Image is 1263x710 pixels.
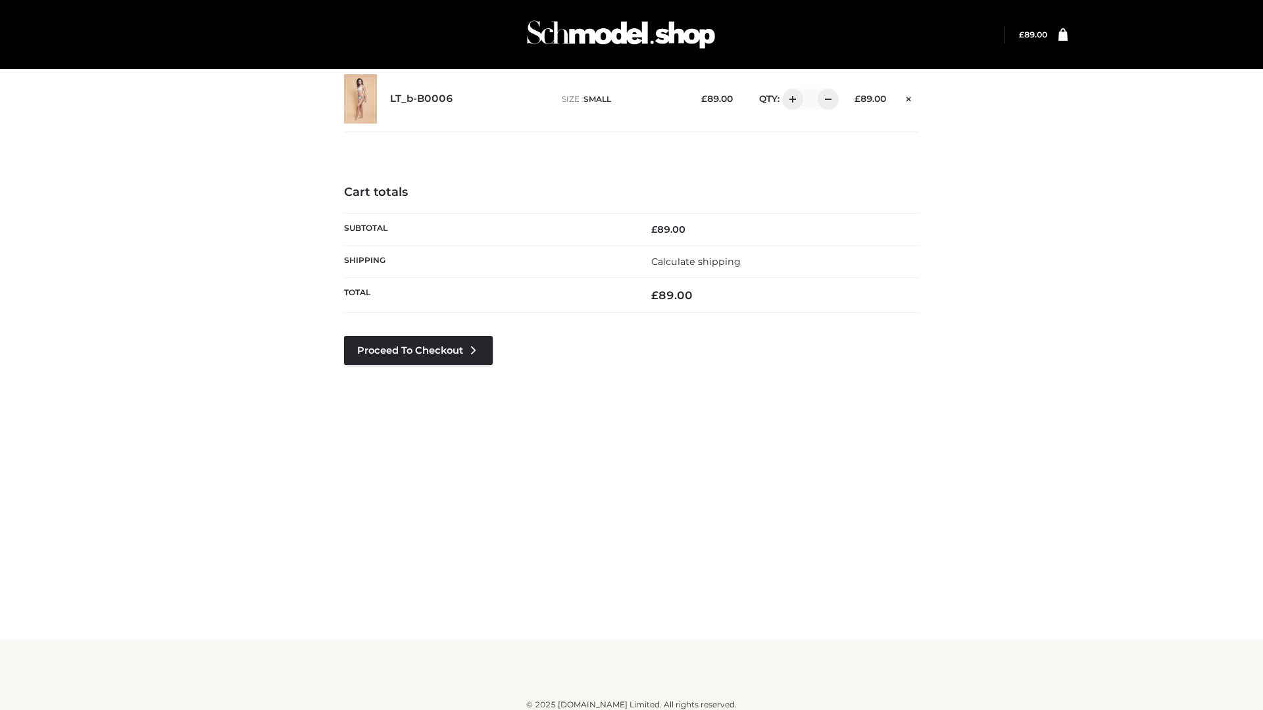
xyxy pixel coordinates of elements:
th: Total [344,278,631,313]
a: Calculate shipping [651,256,741,268]
bdi: 89.00 [701,93,733,104]
span: £ [854,93,860,104]
span: £ [651,289,658,302]
bdi: 89.00 [651,224,685,235]
span: £ [701,93,707,104]
img: Schmodel Admin 964 [522,9,720,60]
a: Proceed to Checkout [344,336,493,365]
th: Shipping [344,245,631,277]
th: Subtotal [344,213,631,245]
bdi: 89.00 [854,93,886,104]
span: £ [1019,30,1024,39]
bdi: 89.00 [1019,30,1047,39]
a: LT_b-B0006 [390,93,453,105]
p: size : [562,93,681,105]
span: SMALL [583,94,611,104]
a: Remove this item [899,89,919,106]
span: £ [651,224,657,235]
div: QTY: [746,89,834,110]
bdi: 89.00 [651,289,693,302]
h4: Cart totals [344,185,919,200]
a: £89.00 [1019,30,1047,39]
